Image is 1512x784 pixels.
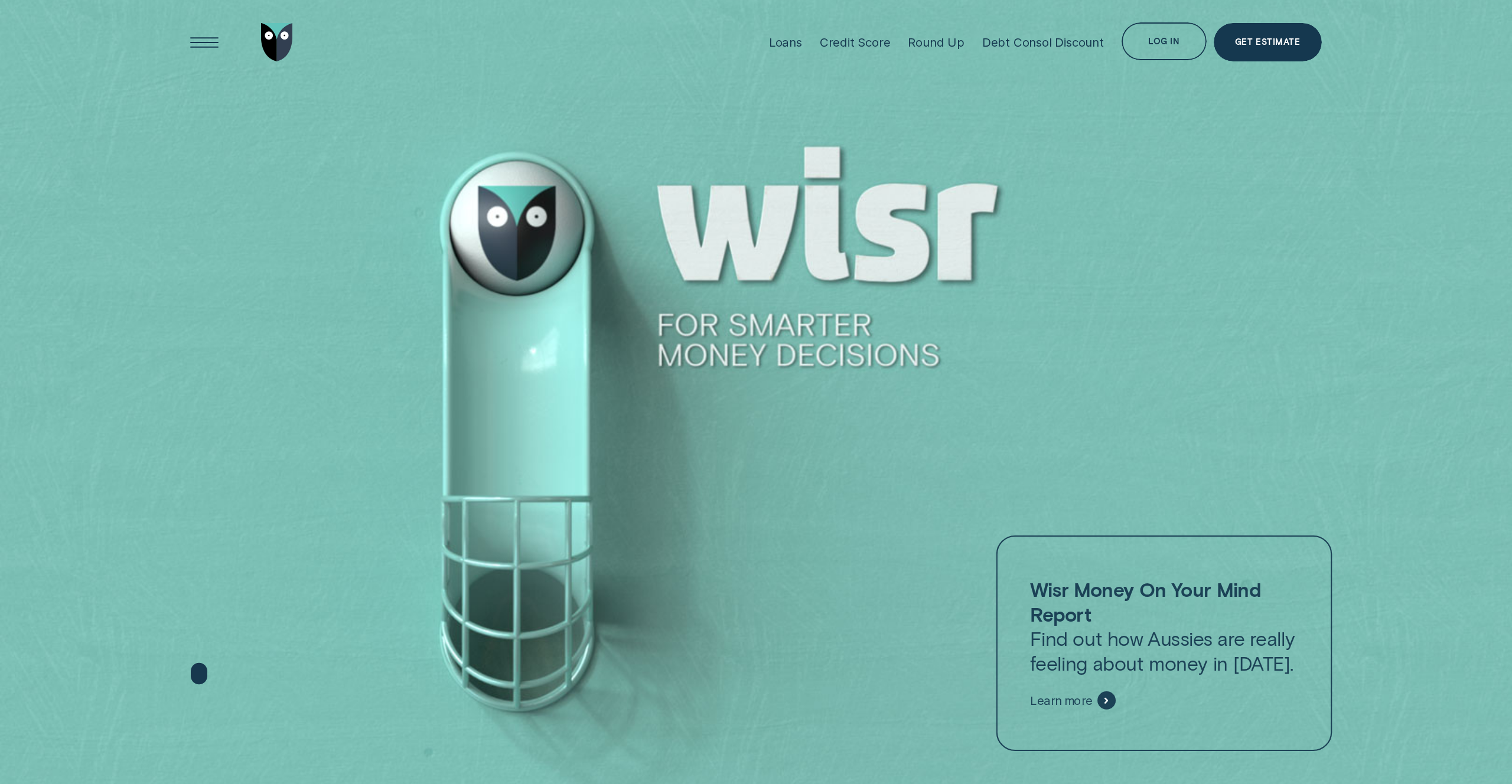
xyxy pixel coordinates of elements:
button: Log in [1122,22,1207,61]
a: Wisr Money On Your Mind ReportFind out how Aussies are really feeling about money in [DATE].Learn... [996,535,1332,751]
a: Get Estimate [1214,23,1322,61]
div: Loans [769,35,802,50]
p: Find out how Aussies are really feeling about money in [DATE]. [1030,577,1298,675]
strong: Wisr Money On Your Mind Report [1030,578,1260,626]
div: Debt Consol Discount [982,35,1104,50]
img: Wisr [261,23,293,61]
button: Open Menu [185,23,224,61]
div: Round Up [908,35,964,50]
span: Learn more [1030,693,1093,708]
div: Credit Score [820,35,891,50]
